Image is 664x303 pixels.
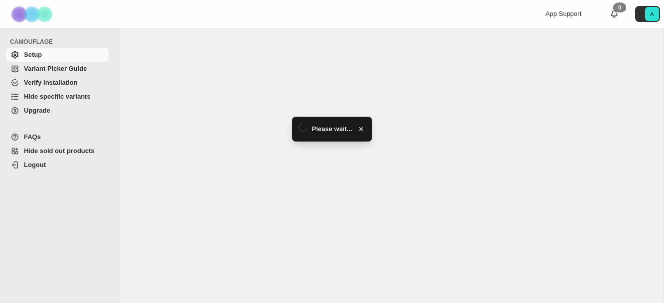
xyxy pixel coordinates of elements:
[24,161,46,168] span: Logout
[6,76,109,90] a: Verify Installation
[24,65,87,72] span: Variant Picker Guide
[8,0,58,28] img: Camouflage
[635,6,660,22] button: Avatar with initials A
[10,38,113,46] span: CAMOUFLAGE
[613,2,626,12] div: 0
[6,130,109,144] a: FAQs
[609,9,619,19] a: 0
[6,48,109,62] a: Setup
[24,51,42,58] span: Setup
[24,147,95,154] span: Hide sold out products
[6,62,109,76] a: Variant Picker Guide
[24,107,50,114] span: Upgrade
[645,7,659,21] span: Avatar with initials A
[312,124,352,134] span: Please wait...
[6,158,109,172] a: Logout
[24,93,91,100] span: Hide specific variants
[24,79,78,86] span: Verify Installation
[650,11,654,17] text: A
[545,10,581,17] span: App Support
[6,144,109,158] a: Hide sold out products
[24,133,41,141] span: FAQs
[6,104,109,118] a: Upgrade
[6,90,109,104] a: Hide specific variants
